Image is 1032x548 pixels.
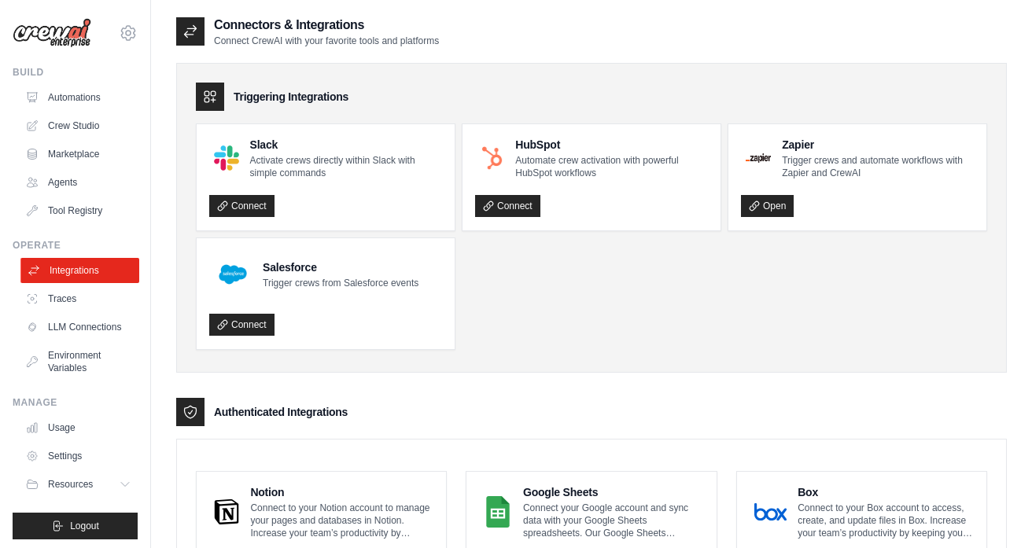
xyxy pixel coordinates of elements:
h4: Zapier [782,137,974,153]
p: Trigger crews and automate workflows with Zapier and CrewAI [782,154,974,179]
div: Operate [13,239,138,252]
img: Zapier Logo [746,153,771,163]
a: Environment Variables [19,343,138,381]
p: Connect to your Notion account to manage your pages and databases in Notion. Increase your team’s... [250,502,433,539]
a: Connect [209,314,275,336]
a: Automations [19,85,138,110]
a: Crew Studio [19,113,138,138]
h4: Salesforce [263,259,418,275]
p: Connect to your Box account to access, create, and update files in Box. Increase your team’s prod... [798,502,974,539]
img: Slack Logo [214,145,239,171]
p: Activate crews directly within Slack with simple commands [250,154,442,179]
div: Build [13,66,138,79]
img: Salesforce Logo [214,256,252,293]
h4: Google Sheets [523,484,704,500]
img: Notion Logo [214,496,239,528]
img: Box Logo [754,496,787,528]
p: Automate crew activation with powerful HubSpot workflows [515,154,708,179]
div: Manage [13,396,138,409]
a: Usage [19,415,138,440]
a: Open [741,195,794,217]
p: Connect CrewAI with your favorite tools and platforms [214,35,439,47]
p: Connect your Google account and sync data with your Google Sheets spreadsheets. Our Google Sheets... [523,502,704,539]
a: Settings [19,443,138,469]
a: LLM Connections [19,314,138,340]
a: Connect [475,195,540,217]
a: Integrations [20,258,139,283]
p: Trigger crews from Salesforce events [263,277,418,289]
a: Agents [19,170,138,195]
a: Marketplace [19,142,138,167]
button: Logout [13,513,138,539]
h4: HubSpot [515,137,708,153]
a: Traces [19,286,138,311]
span: Resources [48,478,93,491]
h4: Slack [250,137,442,153]
h2: Connectors & Integrations [214,16,439,35]
h3: Authenticated Integrations [214,404,348,420]
img: Google Sheets Logo [484,496,512,528]
img: Logo [13,18,91,48]
span: Logout [70,520,99,532]
button: Resources [19,472,138,497]
a: Tool Registry [19,198,138,223]
img: HubSpot Logo [480,145,504,170]
h4: Box [798,484,974,500]
h4: Notion [250,484,433,500]
a: Connect [209,195,275,217]
h3: Triggering Integrations [234,89,348,105]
